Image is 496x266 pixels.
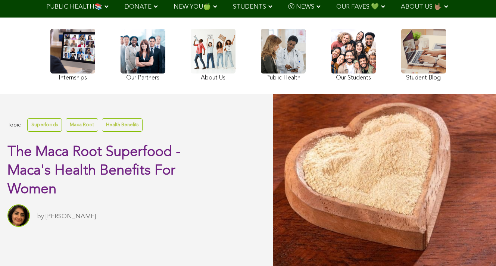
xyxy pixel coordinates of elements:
span: Topic: [7,120,22,130]
iframe: Chat Widget [459,230,496,266]
span: The Maca Root Superfood - Maca's Health Benefits For Women [7,145,181,197]
span: DONATE [124,4,152,10]
span: STUDENTS [233,4,266,10]
a: Maca Root [66,118,98,131]
span: PUBLIC HEALTH📚 [46,4,102,10]
span: ABOUT US 🤟🏽 [401,4,442,10]
a: [PERSON_NAME] [46,213,96,220]
span: NEW YOU🍏 [174,4,211,10]
img: Sitara Darvish [7,204,30,227]
span: by [37,213,44,220]
span: Ⓥ NEWS [288,4,314,10]
span: OUR FAVES 💚 [336,4,379,10]
a: Superfoods [27,118,62,131]
a: Health Benefits [102,118,143,131]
